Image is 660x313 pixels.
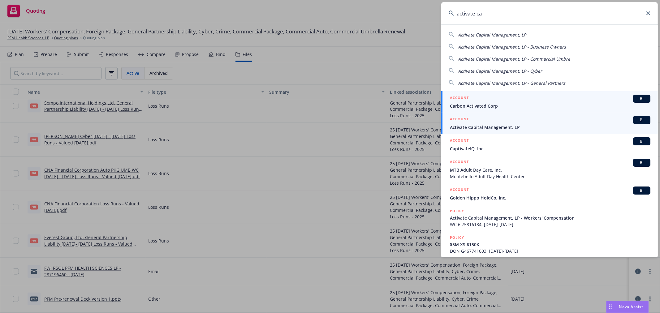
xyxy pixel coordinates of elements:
[619,304,644,309] span: Nova Assist
[450,208,464,214] h5: POLICY
[450,195,650,201] span: Golden Hippo HoldCo, Inc.
[450,234,464,241] h5: POLICY
[450,248,650,254] span: DON G467741003, [DATE]-[DATE]
[450,124,650,131] span: Activate Capital Management, LP
[441,183,658,204] a: ACCOUNTBIGolden Hippo HoldCo, Inc.
[441,155,658,183] a: ACCOUNTBIMTB Adult Day Care, Inc.Montebello Adult Day Health Center
[450,215,650,221] span: Activate Capital Management, LP - Workers' Compensation
[441,231,658,258] a: POLICY$5M XS $150KDON G467741003, [DATE]-[DATE]
[458,80,565,86] span: Activate Capital Management, LP - General Partners
[450,159,469,166] h5: ACCOUNT
[636,139,648,144] span: BI
[450,145,650,152] span: CaptivateIQ, Inc.
[441,91,658,113] a: ACCOUNTBICarbon Activated Corp
[450,221,650,228] span: WC 6 75816184, [DATE]-[DATE]
[458,68,542,74] span: Activate Capital Management, LP - Cyber
[450,241,650,248] span: $5M XS $150K
[450,173,650,180] span: Montebello Adult Day Health Center
[450,116,469,123] h5: ACCOUNT
[441,113,658,134] a: ACCOUNTBIActivate Capital Management, LP
[441,134,658,155] a: ACCOUNTBICaptivateIQ, Inc.
[450,137,469,145] h5: ACCOUNT
[636,160,648,165] span: BI
[636,117,648,123] span: BI
[450,167,650,173] span: MTB Adult Day Care, Inc.
[458,56,570,62] span: Activate Capital Management, LP - Commercial Umbre
[458,32,526,38] span: Activate Capital Management, LP
[606,301,649,313] button: Nova Assist
[441,2,658,24] input: Search...
[450,103,650,109] span: Carbon Activated Corp
[441,204,658,231] a: POLICYActivate Capital Management, LP - Workers' CompensationWC 6 75816184, [DATE]-[DATE]
[606,301,614,313] div: Drag to move
[636,96,648,101] span: BI
[458,44,566,50] span: Activate Capital Management, LP - Business Owners
[636,188,648,193] span: BI
[450,95,469,102] h5: ACCOUNT
[450,187,469,194] h5: ACCOUNT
